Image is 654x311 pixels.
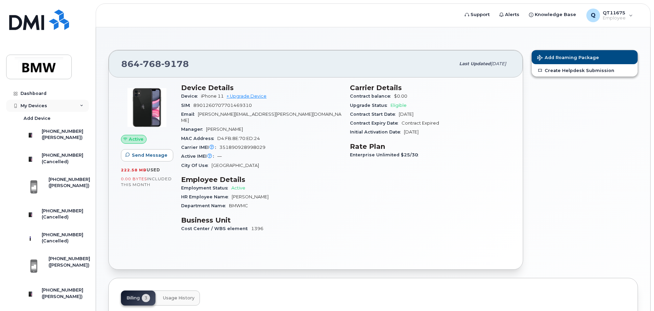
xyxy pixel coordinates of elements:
[181,203,229,208] span: Department Name
[181,163,212,168] span: City Of Use
[503,144,649,278] iframe: Messenger
[181,185,231,190] span: Employment Status
[232,194,269,199] span: [PERSON_NAME]
[350,112,399,117] span: Contract Start Date
[217,154,222,159] span: —
[227,94,267,99] a: + Upgrade Device
[350,103,391,108] span: Upgrade Status
[491,61,506,66] span: [DATE]
[181,154,217,159] span: Active IMEI
[121,59,189,69] span: 864
[132,152,167,158] span: Send Message
[181,136,217,141] span: MAC Address
[147,167,160,172] span: used
[121,176,147,181] span: 0.00 Bytes
[181,226,251,231] span: Cost Center / WBS element
[624,281,649,306] iframe: Messenger Launcher
[181,84,342,92] h3: Device Details
[231,185,245,190] span: Active
[212,163,259,168] span: [GEOGRAPHIC_DATA]
[229,203,248,208] span: BMWMC
[181,94,201,99] span: Device
[350,94,394,99] span: Contract balance
[163,295,194,301] span: Usage History
[350,152,422,157] span: Enterprise Unlimited $25/30
[181,112,198,117] span: Email
[401,121,439,126] span: Contract Expired
[350,142,510,151] h3: Rate Plan
[126,87,167,128] img: iPhone_11.jpg
[181,175,342,184] h3: Employee Details
[251,226,263,231] span: 1396
[121,168,147,172] span: 222.58 MB
[181,216,342,224] h3: Business Unit
[181,194,232,199] span: HR Employee Name
[399,112,413,117] span: [DATE]
[537,55,599,61] span: Add Roaming Package
[394,94,407,99] span: $0.00
[350,121,401,126] span: Contract Expiry Date
[201,94,224,99] span: iPhone 11
[181,112,341,123] span: [PERSON_NAME][EMAIL_ADDRESS][PERSON_NAME][DOMAIN_NAME]
[129,136,144,142] span: Active
[193,103,252,108] span: 8901260707701469310
[161,59,189,69] span: 9178
[459,61,491,66] span: Last updated
[181,145,219,150] span: Carrier IMEI
[219,145,265,150] span: 351890928998029
[181,127,206,132] span: Manager
[140,59,161,69] span: 768
[391,103,407,108] span: Eligible
[532,50,638,64] button: Add Roaming Package
[181,103,193,108] span: SIM
[350,129,404,135] span: Initial Activation Date
[206,127,243,132] span: [PERSON_NAME]
[532,64,638,76] a: Create Helpdesk Submission
[217,136,260,141] span: D4:FB:8E:70:ED:24
[404,129,419,135] span: [DATE]
[121,149,173,161] button: Send Message
[350,84,510,92] h3: Carrier Details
